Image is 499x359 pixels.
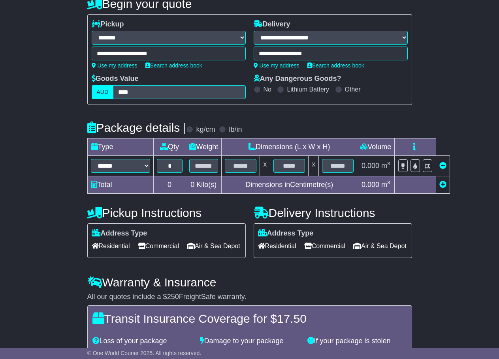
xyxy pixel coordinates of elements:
[92,240,130,252] span: Residential
[303,337,411,346] div: If your package is stolen
[381,162,390,170] span: m
[309,156,319,176] td: x
[304,240,345,252] span: Commercial
[196,337,303,346] div: Damage to your package
[187,240,240,252] span: Air & Sea Depot
[254,206,412,219] h4: Delivery Instructions
[345,86,361,93] label: Other
[258,229,314,238] label: Address Type
[381,181,390,189] span: m
[254,20,290,29] label: Delivery
[167,293,179,301] span: 250
[190,181,194,189] span: 0
[92,229,147,238] label: Address Type
[353,240,407,252] span: Air & Sea Depot
[254,62,299,69] a: Use my address
[362,181,379,189] span: 0.000
[87,138,153,156] td: Type
[357,138,395,156] td: Volume
[92,312,407,325] h4: Transit Insurance Coverage for $
[92,85,114,99] label: AUD
[153,176,186,194] td: 0
[87,276,412,289] h4: Warranty & Insurance
[439,162,446,170] a: Remove this item
[254,75,341,83] label: Any Dangerous Goods?
[87,176,153,194] td: Total
[196,125,215,134] label: kg/cm
[387,179,390,185] sup: 3
[439,181,446,189] a: Add new item
[87,293,412,301] div: All our quotes include a $ FreightSafe warranty.
[264,86,271,93] label: No
[387,161,390,166] sup: 3
[307,62,364,69] a: Search address book
[186,176,222,194] td: Kilo(s)
[145,62,202,69] a: Search address book
[92,62,137,69] a: Use my address
[92,75,139,83] label: Goods Value
[87,350,201,356] span: © One World Courier 2025. All rights reserved.
[153,138,186,156] td: Qty
[258,240,296,252] span: Residential
[277,312,307,325] span: 17.50
[87,121,186,134] h4: Package details |
[89,337,196,346] div: Loss of your package
[186,138,222,156] td: Weight
[138,240,179,252] span: Commercial
[362,162,379,170] span: 0.000
[222,176,357,194] td: Dimensions in Centimetre(s)
[222,138,357,156] td: Dimensions (L x W x H)
[92,20,124,29] label: Pickup
[287,86,329,93] label: Lithium Battery
[87,206,246,219] h4: Pickup Instructions
[229,125,242,134] label: lb/in
[260,156,270,176] td: x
